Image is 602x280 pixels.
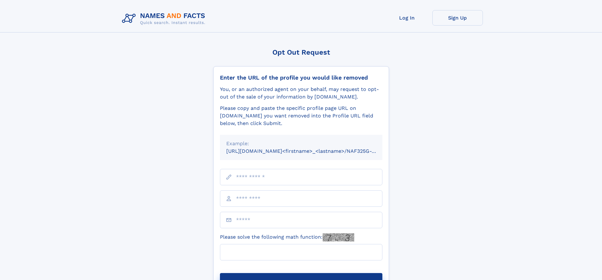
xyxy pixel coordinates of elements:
[220,104,382,127] div: Please copy and paste the specific profile page URL on [DOMAIN_NAME] you want removed into the Pr...
[220,86,382,101] div: You, or an authorized agent on your behalf, may request to opt-out of the sale of your informatio...
[382,10,432,26] a: Log In
[226,148,394,154] small: [URL][DOMAIN_NAME]<firstname>_<lastname>/NAF325G-xxxxxxxx
[220,74,382,81] div: Enter the URL of the profile you would like removed
[226,140,376,147] div: Example:
[432,10,483,26] a: Sign Up
[220,233,354,241] label: Please solve the following math function:
[213,48,389,56] div: Opt Out Request
[119,10,210,27] img: Logo Names and Facts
